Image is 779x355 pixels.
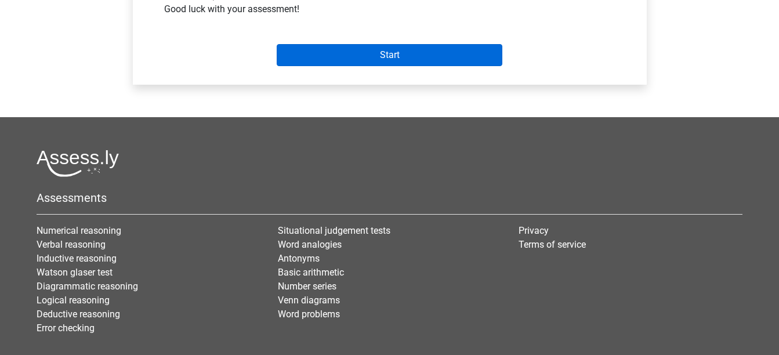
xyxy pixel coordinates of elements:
a: Numerical reasoning [37,225,121,236]
img: Assessly logo [37,150,119,177]
a: Error checking [37,323,95,334]
a: Word analogies [278,239,342,250]
a: Watson glaser test [37,267,113,278]
a: Logical reasoning [37,295,110,306]
a: Inductive reasoning [37,253,117,264]
a: Situational judgement tests [278,225,390,236]
a: Number series [278,281,336,292]
a: Word problems [278,309,340,320]
input: Start [277,44,502,66]
a: Verbal reasoning [37,239,106,250]
a: Privacy [519,225,549,236]
a: Terms of service [519,239,586,250]
a: Deductive reasoning [37,309,120,320]
a: Diagrammatic reasoning [37,281,138,292]
a: Basic arithmetic [278,267,344,278]
a: Antonyms [278,253,320,264]
h5: Assessments [37,191,742,205]
a: Venn diagrams [278,295,340,306]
